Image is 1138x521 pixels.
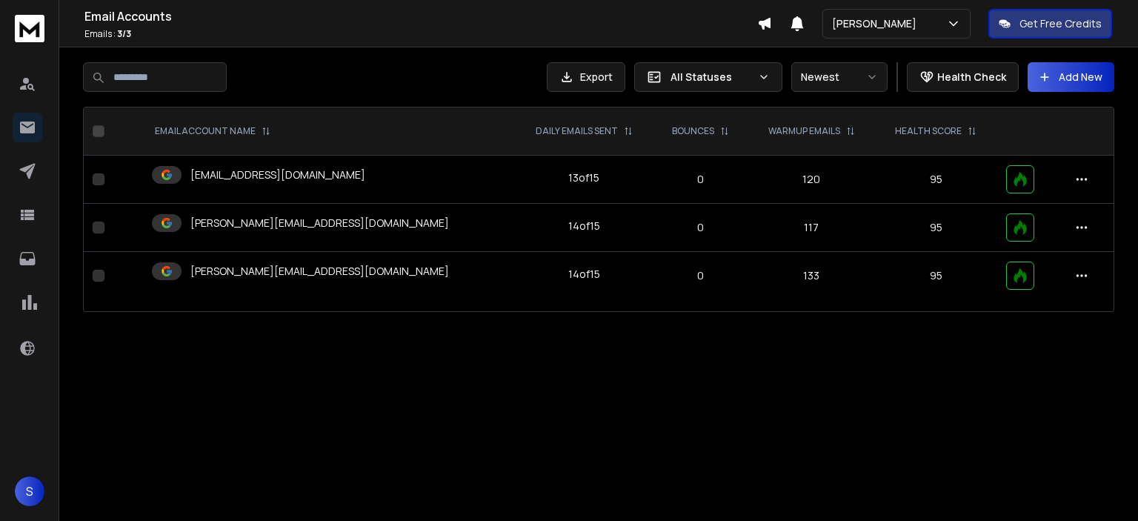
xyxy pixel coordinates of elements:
img: logo [15,15,44,42]
button: Get Free Credits [988,9,1112,39]
p: Health Check [937,70,1006,84]
p: 0 [663,220,739,235]
button: S [15,477,44,506]
div: EMAIL ACCOUNT NAME [155,125,270,137]
p: 0 [663,268,739,283]
p: BOUNCES [672,125,714,137]
div: 14 of 15 [568,267,600,282]
p: WARMUP EMAILS [768,125,840,137]
p: [PERSON_NAME][EMAIL_ADDRESS][DOMAIN_NAME] [190,216,449,230]
span: 3 / 3 [117,27,131,40]
td: 95 [875,156,996,204]
p: 0 [663,172,739,187]
button: Add New [1028,62,1114,92]
td: 117 [748,204,875,252]
td: 133 [748,252,875,300]
button: Export [547,62,625,92]
td: 95 [875,204,996,252]
p: Emails : [84,28,757,40]
p: Get Free Credits [1019,16,1102,31]
button: Health Check [907,62,1019,92]
td: 95 [875,252,996,300]
p: [EMAIL_ADDRESS][DOMAIN_NAME] [190,167,365,182]
div: 13 of 15 [568,170,599,185]
h1: Email Accounts [84,7,757,25]
div: 14 of 15 [568,219,600,233]
td: 120 [748,156,875,204]
button: Newest [791,62,888,92]
p: All Statuses [671,70,752,84]
p: [PERSON_NAME] [832,16,922,31]
p: HEALTH SCORE [895,125,962,137]
p: [PERSON_NAME][EMAIL_ADDRESS][DOMAIN_NAME] [190,264,449,279]
p: DAILY EMAILS SENT [536,125,618,137]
